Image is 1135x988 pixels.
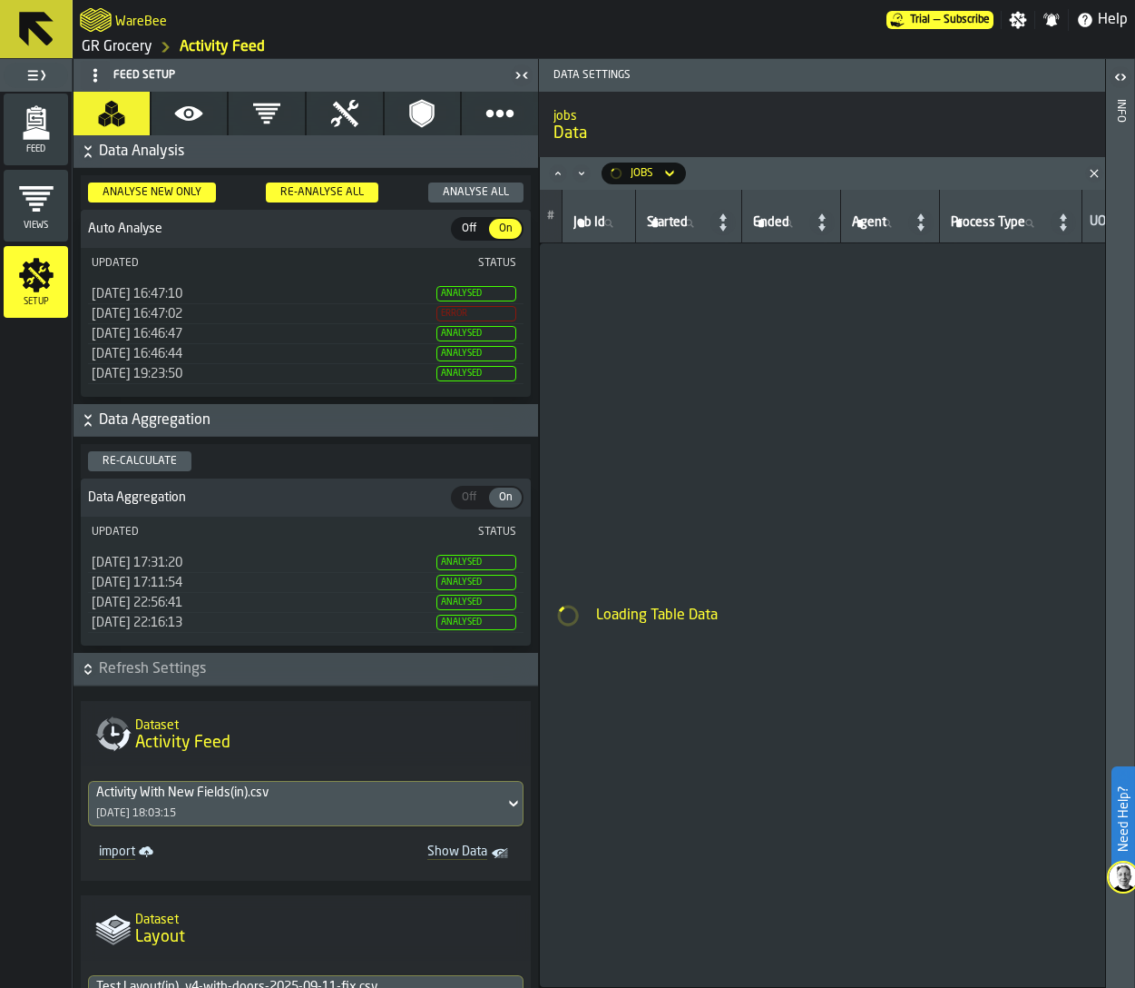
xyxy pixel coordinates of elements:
button: button-Analyse All [428,183,523,203]
button: button- [73,404,538,437]
button: button- [73,135,538,168]
span: Layout [135,927,185,947]
a: link-to-/wh/i/e451d98b-95f6-4604-91ff-c80219f9c36d/pricing/ [886,11,993,29]
a: toggle-dataset-table-Show Data [313,841,520,866]
nav: Breadcrumb [80,36,604,58]
div: Feed Setup [77,61,509,90]
span: Analysed [436,615,516,630]
span: [DATE] 16:46:47 [92,328,182,341]
span: Data Settings [546,69,1105,82]
label: button-toggle-Toggle Full Menu [4,63,68,88]
li: menu Setup [4,246,68,319]
div: Status [304,526,516,538]
input: label [570,212,628,235]
div: Menu Subscription [886,11,993,29]
div: thumb [489,219,522,239]
div: title-Activity Feed [81,701,531,766]
span: Help [1098,9,1128,31]
input: label [643,212,709,235]
span: Data Analysis [99,141,534,163]
label: button-toggle-Notifications [1035,11,1068,29]
a: link-to-/wh/i/e451d98b-95f6-4604-91ff-c80219f9c36d/import/activity/ [92,841,298,866]
span: Analysed [436,595,516,610]
button: button- [73,653,538,686]
label: button-switch-multi-Off [451,486,487,509]
span: Trial [910,14,930,26]
span: Analysed [436,575,516,590]
span: Data [553,123,1091,143]
h2: Sub Title [135,909,520,927]
button: button-Re-Analyse All [266,183,378,203]
span: label [573,215,605,230]
a: link-to-/wh/i/e451d98b-95f6-4604-91ff-c80219f9c36d [82,36,152,58]
span: Analysed [436,555,516,570]
span: Analysed [436,346,516,361]
label: button-toggle-Close me [509,64,534,86]
span: label [852,215,886,230]
span: [DATE] 17:11:54 [92,577,182,589]
span: Show Data [320,845,487,863]
button: Minimize [571,164,592,183]
span: Analysed [436,326,516,341]
span: Views [4,221,68,231]
button: Close [1083,164,1105,183]
span: [DATE] 16:47:02 [92,308,182,321]
span: Off [455,489,484,506]
span: label [753,215,789,230]
div: thumb [453,488,485,508]
div: Info [1114,95,1127,983]
span: Auto Analyse [84,222,451,236]
span: [DATE] 16:47:10 [92,288,182,301]
label: button-toggle-Open [1108,63,1133,95]
span: [DATE] 19:23:50 [92,368,182,380]
label: Need Help? [1113,768,1133,870]
input: label [848,212,906,235]
span: Feed [4,144,68,154]
label: button-toggle-Settings [1002,11,1034,29]
div: Updated [92,526,304,538]
div: Re-Analyse All [273,186,371,199]
span: Subscribe [944,14,990,26]
div: DropdownMenuValue-jobs [631,167,653,180]
span: [DATE] 17:31:20 [92,557,182,569]
label: button-switch-multi-On [487,486,523,509]
button: button-Re-calculate [88,451,191,471]
span: On [491,221,520,237]
header: Info [1106,59,1134,988]
a: logo-header [80,4,112,36]
div: thumb [453,219,485,239]
span: — [934,14,940,26]
li: menu Feed [4,94,68,166]
span: Analysed [436,286,516,301]
span: On [491,489,520,506]
h2: Sub Title [115,11,167,29]
span: [DATE] 16:46:44 [92,348,182,361]
button: Maximize [547,164,569,183]
div: DropdownMenuValue-82bfa990-7931-4798-b9f0-25e663793a77 [96,785,497,800]
span: Setup [4,297,68,307]
label: button-toggle-Help [1069,9,1135,31]
label: button-switch-multi-Off [451,217,487,241]
div: Analyse New Only [95,186,209,199]
h2: Sub Title [135,715,520,733]
div: Analyse All [435,186,516,199]
span: [DATE] 22:16:13 [92,617,182,629]
span: Analysed [436,366,516,381]
div: DropdownMenuValue-jobs [602,163,686,184]
div: title-Data [539,92,1105,157]
input: label [947,212,1049,235]
li: menu Views [4,170,68,242]
div: Status [304,257,516,270]
div: thumb [489,488,522,508]
span: label [951,215,1025,230]
div: [DATE] 18:03:15 [96,807,176,820]
span: # [547,210,554,222]
span: [DATE] 22:56:41 [92,597,182,609]
div: Updated [92,257,304,270]
span: Error [436,306,516,321]
div: Re-calculate [95,455,184,468]
div: DropdownMenuValue-82bfa990-7931-4798-b9f0-25e663793a77[DATE] 18:03:15 [88,781,523,826]
span: Data Aggregation [99,410,534,431]
div: title-Layout [81,895,531,961]
button: button-Analyse New Only [88,183,216,203]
